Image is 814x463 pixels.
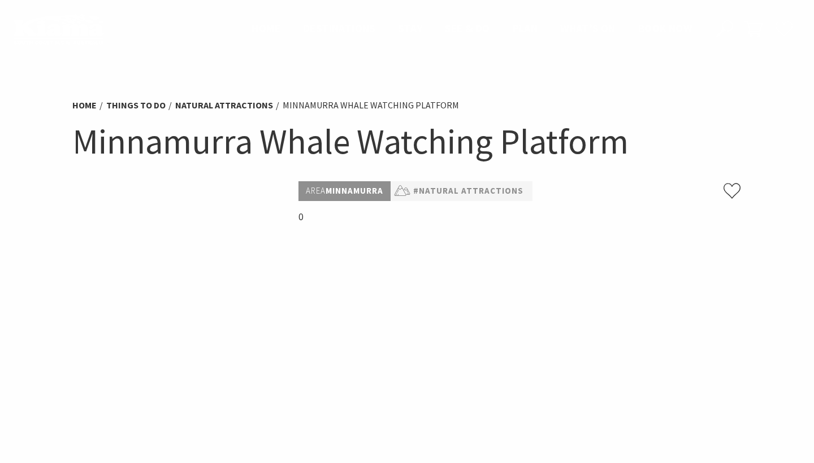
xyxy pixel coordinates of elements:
[560,21,616,35] span: What’s On
[445,21,490,35] span: See & Do
[106,99,166,111] a: Things To Do
[72,99,97,111] a: Home
[298,181,391,201] p: Minnamurra
[306,185,326,196] span: Area
[638,21,692,35] span: Book now
[240,20,703,38] nav: Main Menu
[398,21,423,35] span: Stay
[175,99,273,111] a: Natural Attractions
[303,21,375,35] span: Destinations
[72,119,742,164] h1: Minnamurra Whale Watching Platform
[14,14,104,45] img: Kiama Logo
[413,184,523,198] a: #Natural Attractions
[513,21,538,35] span: Plan
[283,98,459,113] li: Minnamurra Whale Watching Platform
[252,21,280,35] span: Home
